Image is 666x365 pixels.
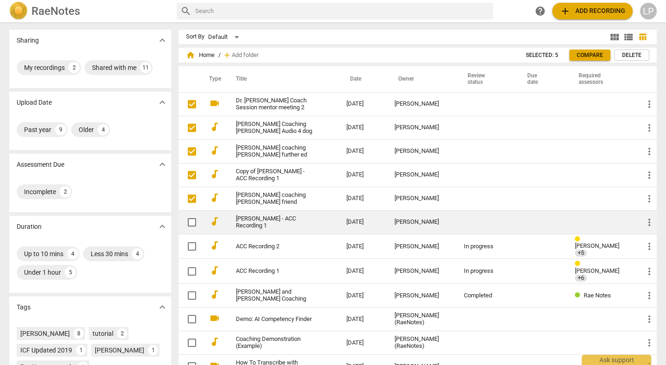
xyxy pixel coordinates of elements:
[208,30,242,44] div: Default
[535,6,546,17] span: help
[209,192,220,203] span: audiotrack
[644,337,655,348] span: more_vert
[516,66,567,92] th: Due date
[17,98,52,107] p: Upload Date
[60,186,71,197] div: 2
[209,121,220,132] span: audiotrack
[209,265,220,276] span: audiotrack
[9,2,28,20] img: Logo
[644,193,655,204] span: more_vert
[92,329,113,338] div: tutorial
[148,345,158,355] div: 1
[608,30,622,44] button: Tile view
[236,97,313,111] a: Dr. [PERSON_NAME] Coach Session mentor meeting 2
[76,345,86,355] div: 1
[575,242,619,249] span: [PERSON_NAME]
[218,52,221,59] span: /
[209,336,220,347] span: audiotrack
[24,249,63,258] div: Up to 10 mins
[575,236,584,243] span: Review status: in progress
[236,316,313,323] a: Demo: AI Competency Finder
[644,290,655,301] span: more_vert
[157,159,168,170] span: expand_more
[65,267,76,278] div: 5
[575,275,587,282] div: +6
[74,328,84,339] div: 8
[622,30,635,44] button: List view
[644,217,655,228] span: more_vert
[209,145,220,156] span: audiotrack
[644,170,655,181] span: more_vert
[644,266,655,277] span: more_vert
[456,66,516,92] th: Review status
[622,51,641,59] span: Delete
[387,66,456,92] th: Owner
[644,99,655,110] span: more_vert
[644,314,655,325] span: more_vert
[155,300,169,314] button: Show more
[582,355,651,365] div: Ask support
[236,215,313,229] a: [PERSON_NAME] - ACC Recording 1
[339,163,387,187] td: [DATE]
[209,289,220,300] span: audiotrack
[395,219,449,226] div: [PERSON_NAME]
[640,3,657,19] div: LP
[17,302,31,312] p: Tags
[635,30,649,44] button: Table view
[17,222,42,232] p: Duration
[95,346,144,355] div: [PERSON_NAME]
[31,5,80,18] h2: RaeNotes
[180,6,191,17] span: search
[569,50,610,61] a: Compare
[68,62,80,73] div: 2
[464,268,509,275] div: In progress
[395,292,449,299] div: [PERSON_NAME]
[155,33,169,47] button: Show more
[339,308,387,331] td: [DATE]
[236,336,313,350] a: Coaching Demonstration (Example)
[339,210,387,234] td: [DATE]
[209,216,220,227] span: audiotrack
[236,192,313,206] a: [PERSON_NAME] coaching [PERSON_NAME] friend
[20,346,72,355] div: ICF Updated 2019
[644,241,655,252] span: more_vert
[24,63,65,72] div: My recordings
[575,267,619,274] span: [PERSON_NAME]
[20,329,70,338] div: [PERSON_NAME]
[567,66,636,92] th: Required assessors
[623,31,634,43] span: view_list
[186,50,215,60] span: Home
[575,260,584,267] span: Review status: in progress
[339,284,387,308] td: [DATE]
[17,36,39,45] p: Sharing
[575,250,587,257] span: +5
[92,63,136,72] div: Shared with me
[24,187,56,196] div: Incomplete
[222,50,232,60] span: add
[584,292,611,299] span: Rae Notes
[155,95,169,109] button: Show more
[339,259,387,284] td: [DATE]
[225,66,339,92] th: Title
[157,97,168,108] span: expand_more
[186,50,195,60] span: home
[395,101,449,107] div: [PERSON_NAME]
[339,66,387,92] th: Date
[236,121,313,135] a: [PERSON_NAME] Coaching [PERSON_NAME] Audio 4 dog
[186,33,204,40] div: Sort By
[560,6,625,17] span: Add recording
[17,160,64,170] p: Assessment Due
[339,116,387,139] td: [DATE]
[24,268,61,277] div: Under 1 hour
[157,221,168,232] span: expand_more
[644,146,655,157] span: more_vert
[395,171,449,178] div: [PERSON_NAME]
[67,248,78,259] div: 4
[79,125,94,134] div: Older
[209,169,220,180] span: audiotrack
[236,268,313,275] a: ACC Recording 1
[157,302,168,313] span: expand_more
[395,336,449,350] div: [PERSON_NAME] (RaeNotes)
[232,52,259,59] span: Add folder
